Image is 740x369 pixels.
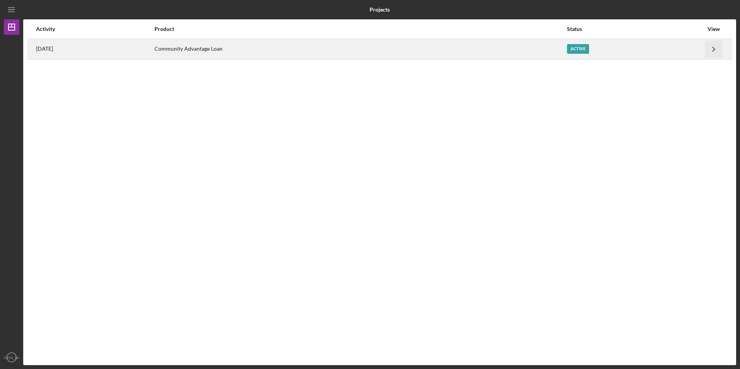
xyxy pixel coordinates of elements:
div: Status [567,26,703,32]
time: 2025-07-16 15:50 [36,46,53,52]
button: [PERSON_NAME] [4,350,19,365]
div: Community Advantage Loan [154,39,567,59]
b: Projects [370,7,390,13]
div: Product [154,26,567,32]
div: Activity [36,26,154,32]
div: View [704,26,723,32]
div: Active [567,44,589,54]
